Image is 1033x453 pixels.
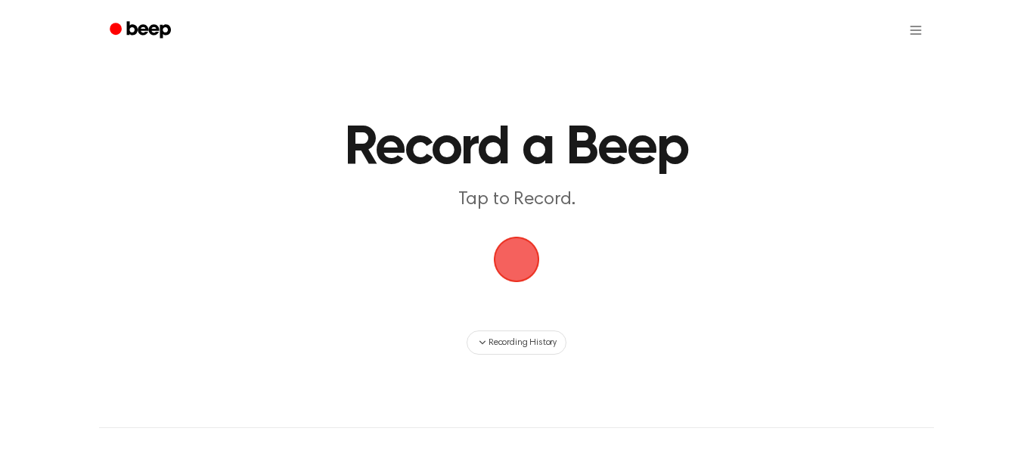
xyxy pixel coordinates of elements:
[898,12,934,48] button: Open menu
[467,330,566,355] button: Recording History
[489,336,557,349] span: Recording History
[226,188,807,213] p: Tap to Record.
[494,237,539,282] img: Beep Logo
[99,16,185,45] a: Beep
[163,121,870,175] h1: Record a Beep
